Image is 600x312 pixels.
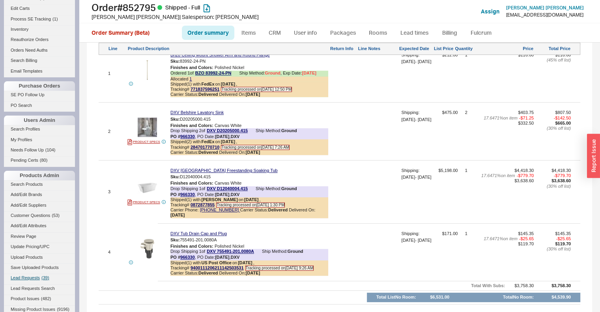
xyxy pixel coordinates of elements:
div: Polished Nickel [170,65,328,70]
span: 755491-201.0080A [180,237,217,242]
span: $475.00 [437,110,458,158]
div: [DATE] - [DATE] [402,238,432,243]
b: Delivered [198,92,218,97]
a: Add/Edit Suppliers [4,201,75,209]
a: Fulcrum [465,26,497,40]
a: Lead Requests(39) [4,274,75,282]
b: [DATE] [215,134,229,139]
div: Total No Room : [503,295,534,300]
span: Product Issues [11,296,39,301]
div: Ordered 1 of Ship Method: [170,71,328,77]
span: $332.50 [518,121,534,125]
b: PO # [170,255,195,260]
b: US Post Office [201,260,231,265]
a: Search Profiles [4,125,75,133]
span: $807.50 [555,110,571,115]
span: Tracking processed on [DATE] 7:26 AM [221,145,290,150]
span: [PERSON_NAME] [PERSON_NAME] [506,5,584,11]
span: Tracking# [170,145,219,149]
span: 83992-24-PN [180,59,206,64]
div: Total Price [535,46,570,51]
div: ( 45 % off list) [535,58,571,63]
a: Pending Certs(80) [4,156,75,164]
b: PO # [170,134,195,139]
div: 2 [465,110,467,158]
div: $3,758.30 [551,283,571,288]
a: Process SE Tracking(1) [4,15,75,23]
b: [DATE] [215,255,229,260]
b: FedEx [201,139,214,144]
b: DXV [231,255,240,260]
span: Carrier Status: [170,271,219,275]
b: [DATE] [244,197,258,202]
span: Tracking processed on [DATE] 9:26 AM [245,265,314,271]
a: CRM [263,26,286,40]
a: Edit Carts [4,4,75,13]
a: Items [236,26,262,40]
div: 1 [465,231,467,279]
a: Order summary [182,26,234,40]
span: Delivered On: [219,150,260,155]
div: Expected Date [399,46,432,51]
span: - $142.50 [554,116,571,121]
a: PRODUCT SPECS [127,139,160,145]
a: DXV Belshire Lavatory Sink [170,110,224,115]
a: Search Products [4,180,75,189]
img: DXV_Belshire-Undermount-Lavatory_c1a1eb49_byrkvu [138,118,157,137]
span: D12040004.415 [180,174,211,179]
span: Carrier Status: [170,150,219,155]
span: Sku: [170,116,180,121]
span: $119.70 [555,241,571,246]
a: Needs Follow Up(104) [4,146,75,154]
div: 1 [465,52,467,101]
b: PO # [170,192,195,197]
div: Products Admin [4,171,75,180]
a: [PHONE_NUMBER] [200,207,240,212]
a: Packages [325,26,362,40]
b: FedEx [201,82,214,87]
span: Process SE Tracking [11,17,51,21]
a: BZO 83992-24-PN [195,71,232,77]
div: [EMAIL_ADDRESS][DOMAIN_NAME] [506,12,583,18]
span: ( 1 ) [52,17,58,21]
a: DXV 755491-201.0080A [207,249,254,255]
div: Shipped ( 2 ) with on , [170,139,328,144]
span: Finishes and Colors : [170,123,213,128]
a: Lead times [394,26,434,40]
span: Tracking# [170,87,219,92]
span: $3,638.60 [551,178,571,183]
img: DXV_Bathtub-Drain-Cap-and-Plug_86da8a7c_jrad1g [138,239,157,258]
div: Shipping: [402,110,420,115]
span: ( 80 ) [40,158,48,163]
span: Sku: [170,174,180,179]
div: 1 [108,71,126,76]
div: ( 30 % off list) [535,184,571,189]
span: 17.6471 % on item [481,173,515,178]
span: ( 9196 ) [57,307,69,312]
span: - $779.70 [517,173,534,178]
a: SE PO Follow Up [4,91,75,99]
a: 9400111206211142503531 [191,265,244,270]
b: [DATE] [238,260,252,265]
div: Shipped ( 1 ) with on , [170,82,328,87]
div: Shipping: [402,231,420,236]
span: $4,418.30 [551,168,571,173]
img: DXV_Belshire-Freestanding-Tub_c938056c_apzjvw [138,178,157,197]
span: Delivered On: [170,207,315,217]
span: Shipped - Full [165,4,200,11]
span: Finishes and Colors : [170,65,213,70]
div: , PO Date: , [170,192,239,197]
a: DXV [GEOGRAPHIC_DATA] Freestanding Soaking Tub [170,168,278,173]
a: Order Summary (Beta) [92,29,150,36]
a: PO Search [4,101,75,110]
span: Finishes and Colors : [170,181,213,185]
a: Billing [436,26,464,40]
div: Allocated [170,77,328,82]
span: Tracking processed on [DATE] 1:30 PM [216,202,285,207]
div: Shipping: [402,52,420,58]
span: Tracking processed on [DATE] 12:50 PM [221,87,292,92]
span: $4,418.30 [514,168,534,173]
span: ( 53 ) [52,213,60,218]
a: Product Issues(482) [4,295,75,303]
div: Total List No Room : [376,295,416,300]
